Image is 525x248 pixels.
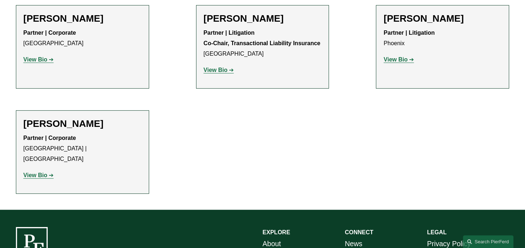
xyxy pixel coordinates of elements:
strong: View Bio [383,56,407,63]
a: View Bio [383,56,414,63]
p: [GEOGRAPHIC_DATA] | [GEOGRAPHIC_DATA] [23,133,142,164]
strong: View Bio [204,67,227,73]
p: Phoenix [383,28,502,49]
a: Search this site [463,235,513,248]
strong: Partner | Corporate [23,30,76,36]
strong: View Bio [23,56,47,63]
strong: LEGAL [427,229,447,235]
h2: [PERSON_NAME] [204,13,322,24]
strong: EXPLORE [262,229,290,235]
p: [GEOGRAPHIC_DATA] [204,28,322,59]
h2: [PERSON_NAME] [383,13,502,24]
strong: View Bio [23,172,47,178]
h2: [PERSON_NAME] [23,118,142,129]
a: View Bio [23,56,54,63]
strong: Partner | Corporate [23,135,76,141]
a: View Bio [204,67,234,73]
h2: [PERSON_NAME] [23,13,142,24]
strong: Partner | Litigation [204,30,255,36]
p: [GEOGRAPHIC_DATA] [23,28,142,49]
strong: Co-Chair, Transactional Liability Insurance [204,40,321,46]
strong: Partner | Litigation [383,30,434,36]
a: View Bio [23,172,54,178]
strong: CONNECT [345,229,373,235]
